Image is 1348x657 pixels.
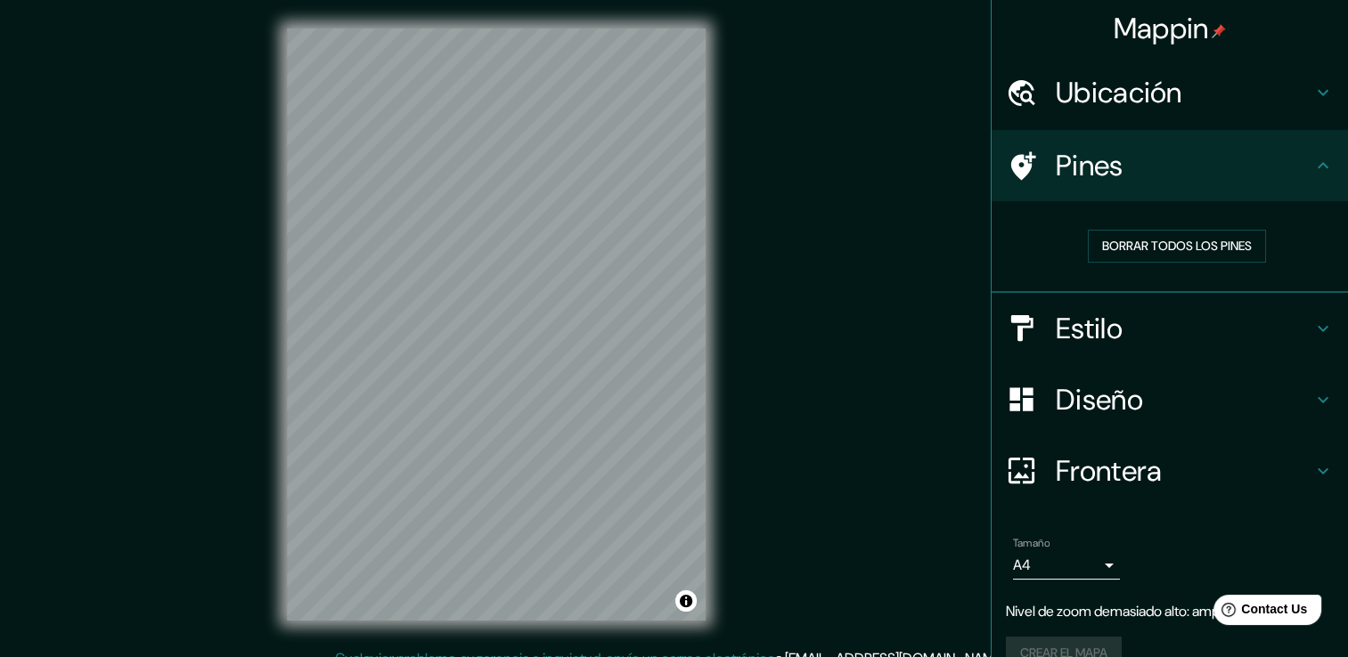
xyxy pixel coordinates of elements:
h4: Diseño [1056,382,1312,418]
img: pin-icon.png [1212,24,1226,38]
label: Tamaño [1013,535,1050,550]
div: Ubicación [992,57,1348,128]
div: Pines [992,130,1348,201]
h4: Pines [1056,148,1312,183]
button: Alternar atribución [675,590,697,612]
div: Frontera [992,435,1348,507]
p: Nivel de zoom demasiado alto: amplíe más [1006,601,1334,622]
h4: Frontera [1056,453,1312,489]
font: Mappin [1114,10,1209,47]
h4: Ubicación [1056,75,1312,110]
canvas: Mapa [287,28,706,620]
div: Diseño [992,364,1348,435]
iframe: Help widget launcher [1189,588,1328,637]
h4: Estilo [1056,311,1312,346]
font: Borrar todos los pines [1102,235,1252,257]
div: A4 [1013,551,1120,580]
div: Estilo [992,293,1348,364]
button: Borrar todos los pines [1088,230,1266,263]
